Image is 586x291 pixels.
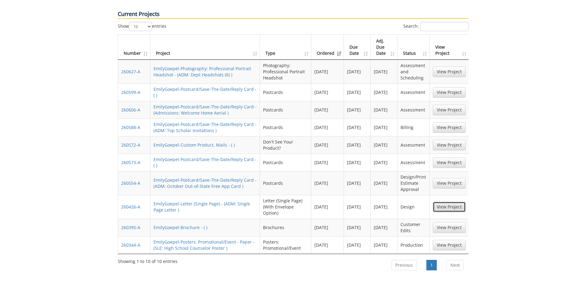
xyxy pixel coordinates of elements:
a: View Project [433,105,466,115]
td: Production [397,236,429,254]
div: Showing 1 to 10 of 10 entries [118,256,177,265]
td: Posters: Promotional/Event [260,236,311,254]
td: [DATE] [371,219,397,236]
a: EmilyGoepel-Letter (Single Page) - (ADM: Single Page Letter ) [153,201,250,213]
td: [DATE] [311,101,344,119]
a: 260627-A [121,69,140,75]
a: 260606-A [121,107,140,113]
td: [DATE] [311,236,344,254]
td: [DATE] [344,219,371,236]
td: Assessment [397,136,429,154]
td: [DATE] [371,60,397,83]
td: Assessment [397,154,429,171]
th: Ordered: activate to sort column ascending [311,35,344,60]
a: EmilyGoepel-Posters: Promotional/Event - Paper - (SLE: High School Counselor Poster ) [153,239,255,251]
th: Due Date: activate to sort column ascending [344,35,371,60]
a: 260588-A [121,124,140,130]
td: [DATE] [371,119,397,136]
label: Show entries [118,22,166,31]
p: Current Projects [118,10,468,19]
td: Assessment [397,83,429,101]
td: [DATE] [311,136,344,154]
td: [DATE] [344,83,371,101]
td: Assessment [397,101,429,119]
a: View Project [433,140,466,150]
td: [DATE] [371,195,397,219]
th: Adj. Due Date: activate to sort column ascending [371,35,397,60]
td: [DATE] [311,219,344,236]
a: View Project [433,87,466,98]
td: [DATE] [344,101,371,119]
td: [DATE] [344,195,371,219]
a: View Project [433,178,466,188]
td: Postcards [260,154,311,171]
select: Showentries [129,22,152,31]
td: [DATE] [311,154,344,171]
td: [DATE] [371,83,397,101]
th: Number: activate to sort column ascending [118,35,150,60]
a: View Project [433,122,466,133]
a: EmilyGoepel-Postcard/Save-The-Date/Reply Card - (ADM: Top Scholar Invitations ) [153,121,257,133]
td: [DATE] [371,101,397,119]
td: Brochures [260,219,311,236]
td: Postcards [260,101,311,119]
a: View Project [433,222,466,233]
td: [DATE] [344,119,371,136]
a: EmilyGoepel-Custom Product, Mails - ( ) [153,142,235,148]
td: Don't See Your Product? [260,136,311,154]
td: [DATE] [371,236,397,254]
td: Design [397,195,429,219]
td: Postcards [260,83,311,101]
td: [DATE] [311,60,344,83]
td: Customer Edits [397,219,429,236]
a: 260573-A [121,160,140,165]
th: Type: activate to sort column ascending [260,35,311,60]
td: [DATE] [311,171,344,195]
td: Billing [397,119,429,136]
a: 260426-A [121,204,140,210]
td: Postcards [260,119,311,136]
a: EmilyGoepel-Postcard/Save-The-Date/Reply Card - ( ) [153,86,257,98]
td: [DATE] [344,236,371,254]
td: [DATE] [311,195,344,219]
td: [DATE] [371,171,397,195]
a: 260554-A [121,180,140,186]
td: [DATE] [371,154,397,171]
a: 260572-A [121,142,140,148]
a: 260599-A [121,89,140,95]
a: Next [446,260,464,270]
th: View Project: activate to sort column ascending [430,35,469,60]
td: [DATE] [344,171,371,195]
td: [DATE] [311,83,344,101]
a: Previous [391,260,417,270]
a: 1 [426,260,437,270]
td: Postcards [260,171,311,195]
a: View Project [433,240,466,250]
td: Design/Print Estimate Approval [397,171,429,195]
td: Photography: Professional Portrait Headshot [260,60,311,83]
label: Search: [403,22,468,31]
td: [DATE] [371,136,397,154]
td: [DATE] [344,154,371,171]
td: [DATE] [344,136,371,154]
td: Letter (Single Page) (With Envelope Option) [260,195,311,219]
th: Project: activate to sort column ascending [150,35,260,60]
a: EmilyGoepel-Postcard/Save-The-Date/Reply Card - (Admissions: Welcome Home Aerial ) [153,104,257,116]
a: View Project [433,202,466,212]
a: EmilyGoepel-Brochure - ( ) [153,224,207,230]
a: View Project [433,67,466,77]
a: 260344-A [121,242,140,248]
a: EmilyGoepel-Postcard/Save-The-Date/Reply Card - (ADM: October Out-of-State Free App Card ) [153,177,257,189]
a: 260395-A [121,224,140,230]
td: [DATE] [344,60,371,83]
a: View Project [433,157,466,168]
td: [DATE] [311,119,344,136]
input: Search: [421,22,468,31]
th: Status: activate to sort column ascending [397,35,429,60]
a: EmilyGoepel-Photography: Professional Portrait Headshot - (ADM: Dept Headshots (6) ) [153,66,251,78]
a: EmilyGoepel-Postcard/Save-The-Date/Reply Card - ( ) [153,156,257,168]
td: Assessment and Scheduling [397,60,429,83]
